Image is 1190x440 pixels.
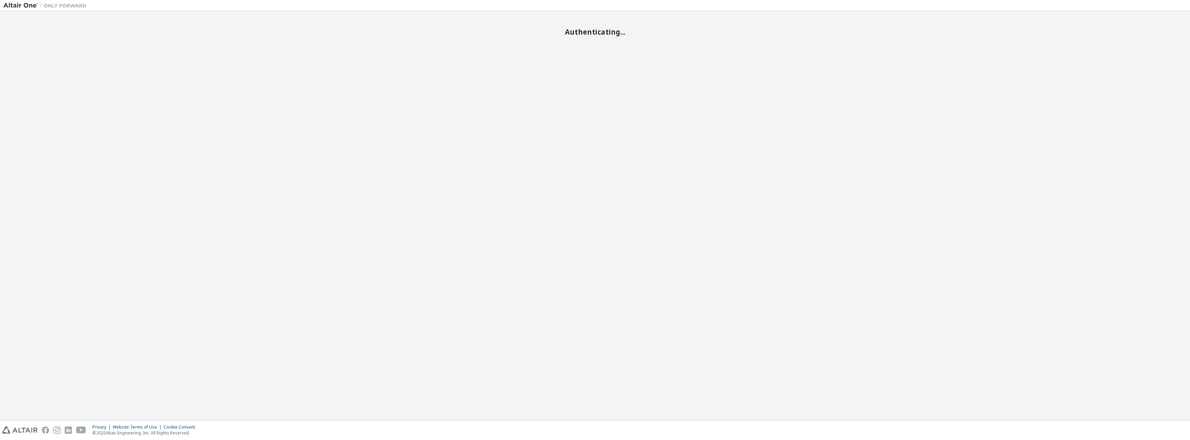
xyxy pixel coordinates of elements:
[113,424,164,430] div: Website Terms of Use
[65,426,72,434] img: linkedin.svg
[164,424,199,430] div: Cookie Consent
[92,424,113,430] div: Privacy
[53,426,61,434] img: instagram.svg
[76,426,86,434] img: youtube.svg
[92,430,199,436] p: © 2025 Altair Engineering, Inc. All Rights Reserved.
[3,27,1187,36] h2: Authenticating...
[3,2,90,9] img: Altair One
[42,426,49,434] img: facebook.svg
[2,426,38,434] img: altair_logo.svg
